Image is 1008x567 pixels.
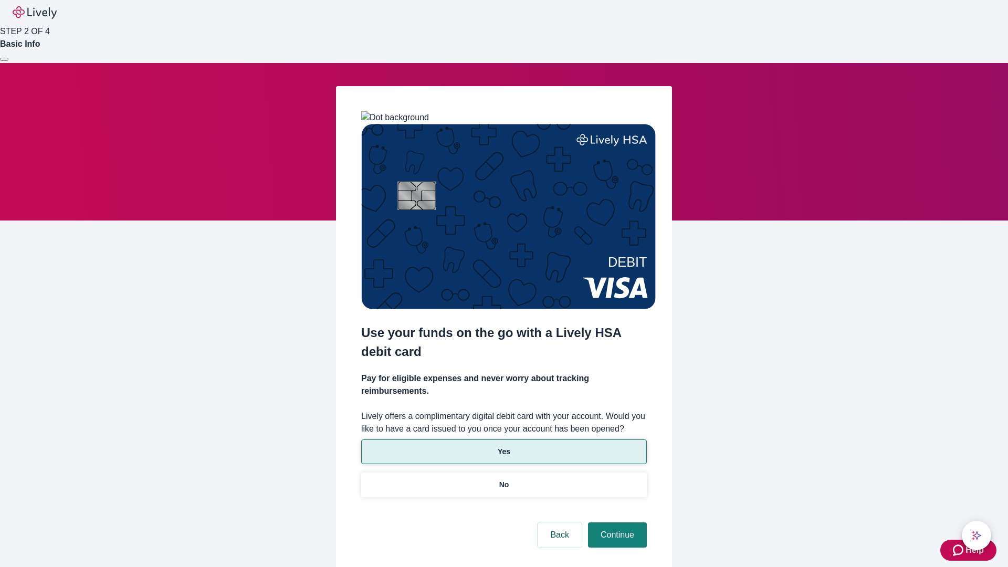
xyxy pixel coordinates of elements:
[953,544,965,556] svg: Zendesk support icon
[588,522,647,548] button: Continue
[971,530,982,541] svg: Lively AI Assistant
[499,479,509,490] p: No
[361,410,647,435] label: Lively offers a complimentary digital debit card with your account. Would you like to have a card...
[361,111,429,124] img: Dot background
[361,124,656,309] img: Debit card
[538,522,582,548] button: Back
[498,446,510,457] p: Yes
[361,323,647,361] h2: Use your funds on the go with a Lively HSA debit card
[962,521,991,550] button: chat
[361,472,647,497] button: No
[13,6,57,19] img: Lively
[965,544,984,556] span: Help
[361,372,647,397] h4: Pay for eligible expenses and never worry about tracking reimbursements.
[361,439,647,464] button: Yes
[940,540,996,561] button: Zendesk support iconHelp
